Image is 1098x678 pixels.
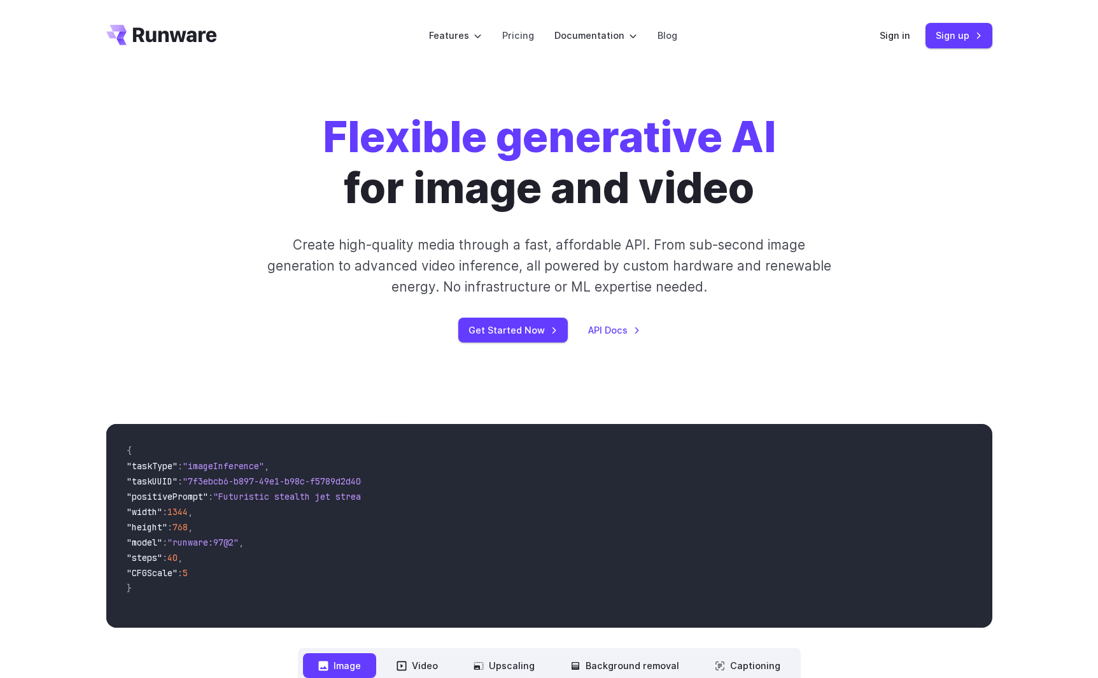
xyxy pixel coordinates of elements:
span: : [167,521,172,533]
label: Documentation [554,28,637,43]
span: : [162,506,167,518]
a: Go to / [106,25,217,45]
button: Video [381,653,453,678]
span: "runware:97@2" [167,537,239,548]
span: "7f3ebcb6-b897-49e1-b98c-f5789d2d40d7" [183,476,376,487]
span: , [239,537,244,548]
span: , [188,506,193,518]
span: 1344 [167,506,188,518]
button: Upscaling [458,653,550,678]
p: Create high-quality media through a fast, affordable API. From sub-second image generation to adv... [265,234,833,298]
span: "steps" [127,552,162,563]
button: Image [303,653,376,678]
span: { [127,445,132,456]
strong: Flexible generative AI [323,111,776,162]
span: "positivePrompt" [127,491,208,502]
span: "model" [127,537,162,548]
span: "taskType" [127,460,178,472]
span: : [162,537,167,548]
span: } [127,583,132,594]
span: "CFGScale" [127,567,178,579]
span: , [188,521,193,533]
button: Captioning [700,653,796,678]
button: Background removal [555,653,694,678]
span: "Futuristic stealth jet streaking through a neon-lit cityscape with glowing purple exhaust" [213,491,677,502]
span: 5 [183,567,188,579]
span: : [178,567,183,579]
span: , [178,552,183,563]
span: , [264,460,269,472]
a: Pricing [502,28,534,43]
h1: for image and video [323,112,776,214]
span: : [162,552,167,563]
span: : [178,460,183,472]
span: "taskUUID" [127,476,178,487]
span: 40 [167,552,178,563]
a: Blog [658,28,677,43]
span: : [208,491,213,502]
a: Get Started Now [458,318,568,343]
span: : [178,476,183,487]
span: 768 [172,521,188,533]
label: Features [429,28,482,43]
a: Sign in [880,28,910,43]
span: "height" [127,521,167,533]
a: API Docs [588,323,640,337]
span: "imageInference" [183,460,264,472]
a: Sign up [926,23,992,48]
span: "width" [127,506,162,518]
